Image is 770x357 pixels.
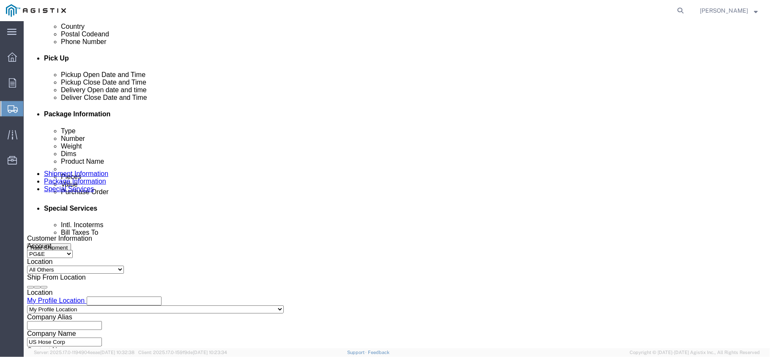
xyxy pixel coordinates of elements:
[347,350,368,355] a: Support
[630,349,760,356] span: Copyright © [DATE]-[DATE] Agistix Inc., All Rights Reserved
[193,350,227,355] span: [DATE] 10:23:34
[700,6,748,15] span: Lee Carter
[34,350,134,355] span: Server: 2025.17.0-1194904eeae
[24,21,770,348] iframe: FS Legacy Container
[100,350,134,355] span: [DATE] 10:32:38
[368,350,389,355] a: Feedback
[6,4,66,17] img: logo
[699,5,758,16] button: [PERSON_NAME]
[138,350,227,355] span: Client: 2025.17.0-159f9de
